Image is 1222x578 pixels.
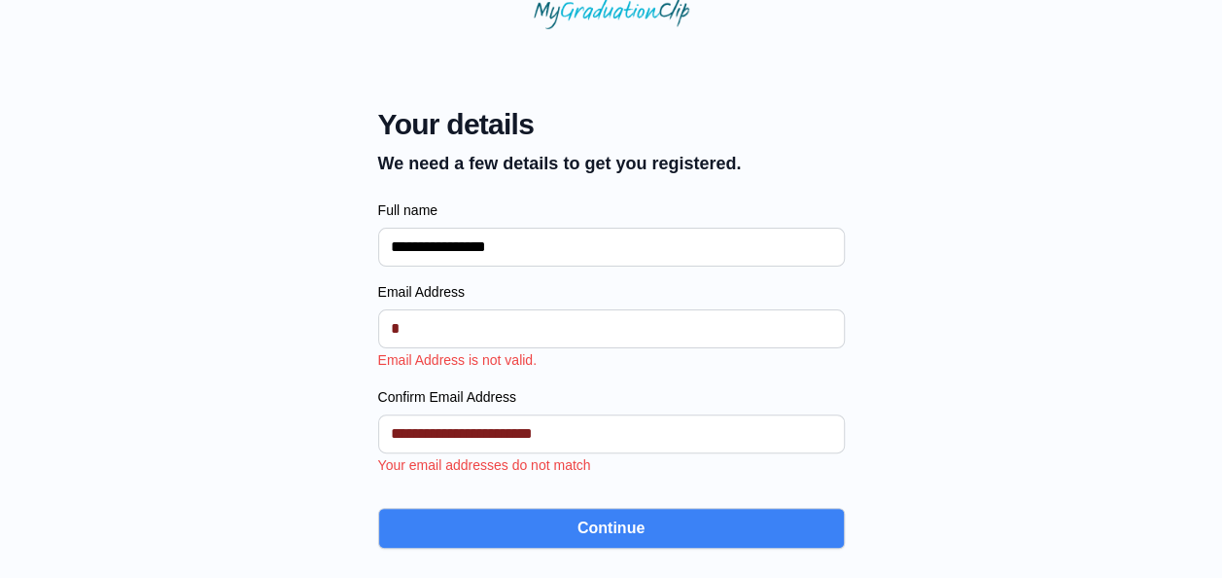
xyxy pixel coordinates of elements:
[378,282,845,302] label: Email Address
[378,200,845,220] label: Full name
[378,352,537,368] span: Email Address is not valid.
[378,387,845,407] label: Confirm Email Address
[378,150,742,177] p: We need a few details to get you registered.
[378,457,591,473] span: Your email addresses do not match
[378,508,845,549] button: Continue
[378,107,742,142] span: Your details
